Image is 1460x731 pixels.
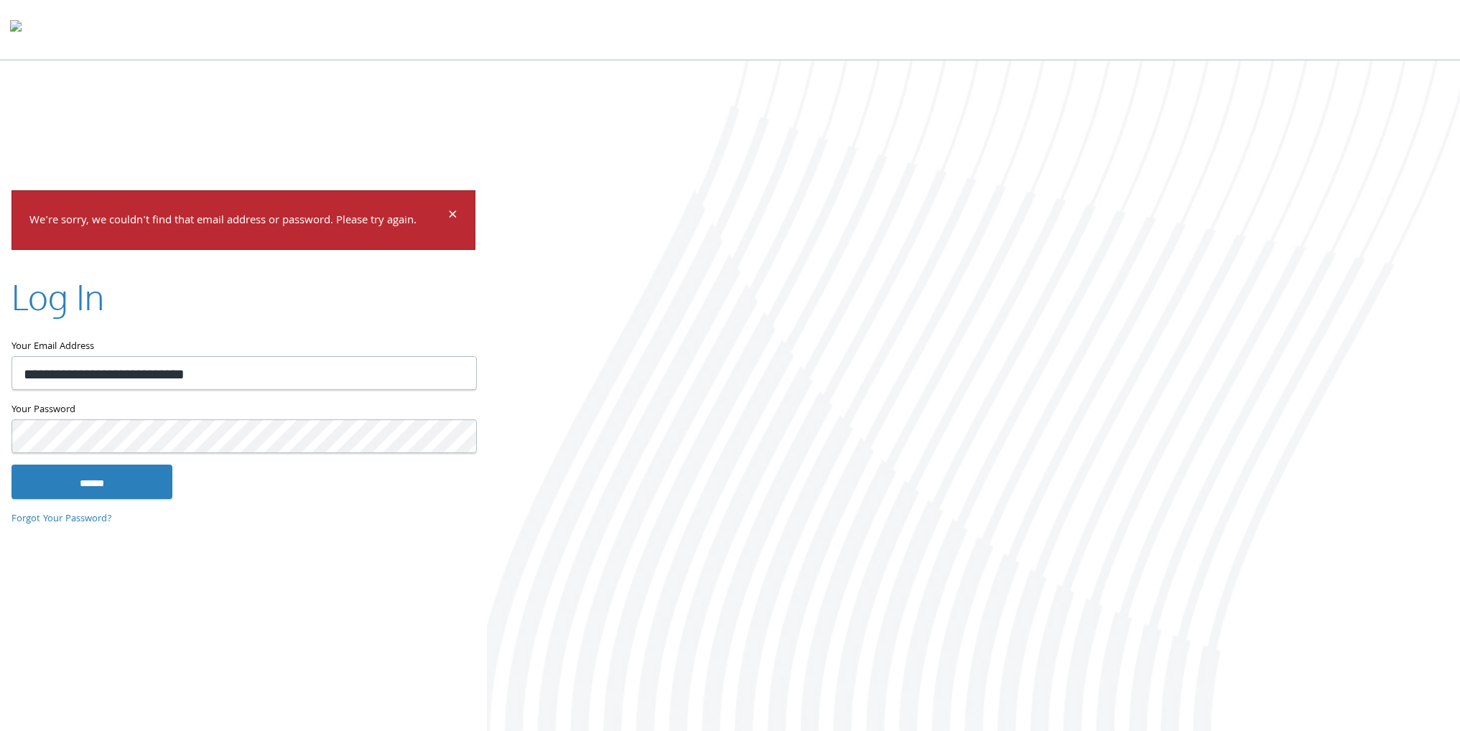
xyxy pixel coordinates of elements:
[29,211,446,232] p: We're sorry, we couldn't find that email address or password. Please try again.
[11,401,475,419] label: Your Password
[10,15,22,44] img: todyl-logo-dark.svg
[448,208,457,225] button: Dismiss alert
[11,273,104,321] h2: Log In
[11,511,112,527] a: Forgot Your Password?
[448,202,457,231] span: ×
